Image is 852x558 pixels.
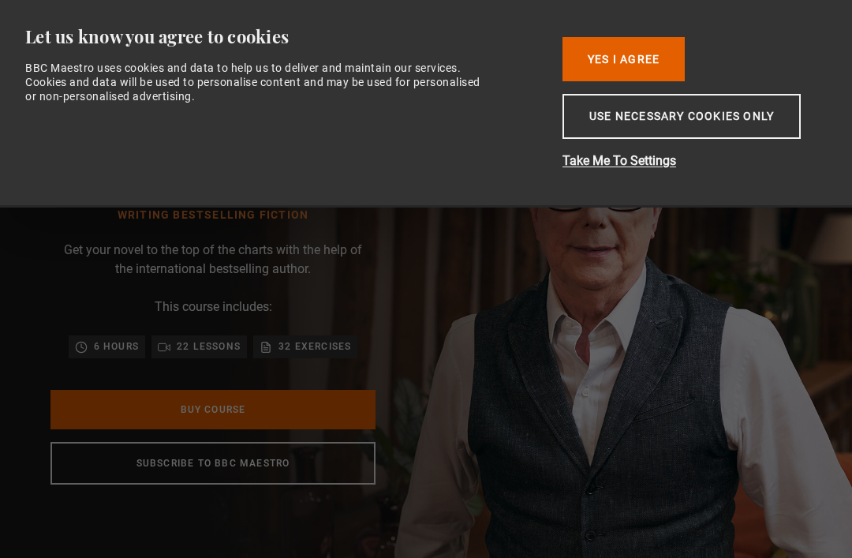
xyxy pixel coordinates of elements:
[562,152,815,170] button: Take Me To Settings
[25,61,487,104] div: BBC Maestro uses cookies and data to help us to deliver and maintain our services. Cookies and da...
[155,298,272,316] p: This course includes:
[25,25,538,48] div: Let us know you agree to cookies
[562,37,685,81] button: Yes I Agree
[50,390,376,429] a: Buy Course
[562,94,801,139] button: Use necessary cookies only
[177,339,241,354] p: 22 lessons
[50,442,376,485] a: Subscribe to BBC Maestro
[94,339,139,354] p: 6 hours
[55,241,371,279] p: Get your novel to the top of the charts with the help of the international bestselling author.
[73,209,354,222] h1: Writing Bestselling Fiction
[278,339,351,354] p: 32 exercises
